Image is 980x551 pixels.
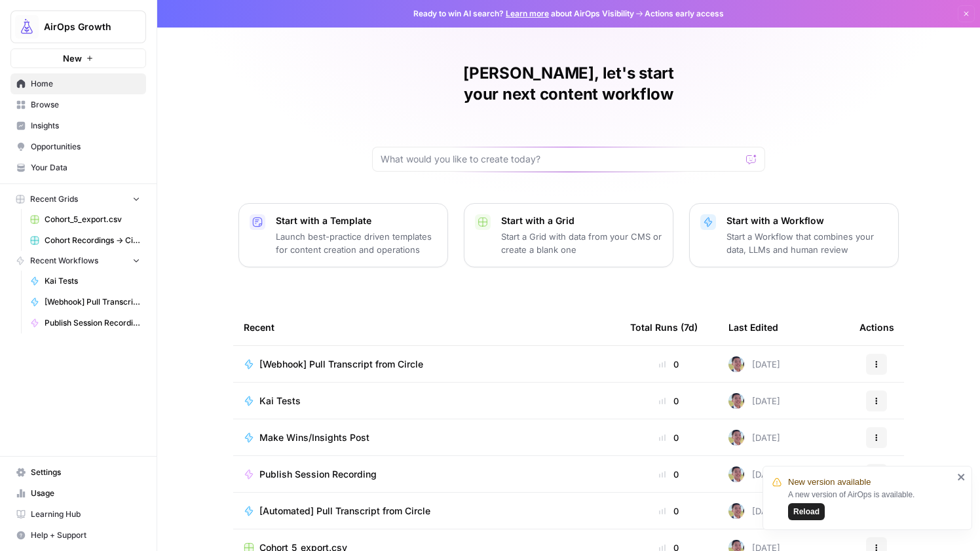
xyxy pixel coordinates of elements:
p: Start with a Workflow [726,214,888,227]
a: Kai Tests [244,394,609,408]
a: Learning Hub [10,504,146,525]
span: Opportunities [31,141,140,153]
span: Usage [31,487,140,499]
p: Launch best-practice driven templates for content creation and operations [276,230,437,256]
a: [Webhook] Pull Transcript from Circle [244,358,609,371]
p: Start with a Grid [501,214,662,227]
button: Start with a TemplateLaunch best-practice driven templates for content creation and operations [238,203,448,267]
span: Kai Tests [45,275,140,287]
div: A new version of AirOps is available. [788,489,953,520]
div: 0 [630,431,707,444]
a: Usage [10,483,146,504]
button: Help + Support [10,525,146,546]
div: 0 [630,394,707,408]
a: Your Data [10,157,146,178]
a: Opportunities [10,136,146,157]
img: 99f2gcj60tl1tjps57nny4cf0tt1 [728,393,744,409]
span: Cohort Recordings -> Circle Automation [45,235,140,246]
a: Make Wins/Insights Post [244,431,609,444]
a: [Automated] Pull Transcript from Circle [244,504,609,518]
div: [DATE] [728,503,780,519]
span: AirOps Growth [44,20,123,33]
span: Home [31,78,140,90]
img: 99f2gcj60tl1tjps57nny4cf0tt1 [728,466,744,482]
span: Kai Tests [259,394,301,408]
p: Start a Workflow that combines your data, LLMs and human review [726,230,888,256]
button: Reload [788,503,825,520]
button: close [957,472,966,482]
button: New [10,48,146,68]
div: 0 [630,504,707,518]
span: Recent Grids [30,193,78,205]
img: AirOps Growth Logo [15,15,39,39]
span: [Automated] Pull Transcript from Circle [259,504,430,518]
span: Cohort_5_export.csv [45,214,140,225]
span: New version available [788,476,871,489]
div: 0 [630,358,707,371]
a: Browse [10,94,146,115]
div: [DATE] [728,430,780,446]
span: Help + Support [31,529,140,541]
img: 99f2gcj60tl1tjps57nny4cf0tt1 [728,503,744,519]
img: 99f2gcj60tl1tjps57nny4cf0tt1 [728,430,744,446]
img: 99f2gcj60tl1tjps57nny4cf0tt1 [728,356,744,372]
div: Last Edited [728,309,778,345]
span: Settings [31,466,140,478]
div: Actions [859,309,894,345]
a: Publish Session Recording [24,313,146,333]
p: Start with a Template [276,214,437,227]
span: Your Data [31,162,140,174]
span: New [63,52,82,65]
span: Insights [31,120,140,132]
span: Publish Session Recording [259,468,377,481]
span: [Webhook] Pull Transcript from Circle [259,358,423,371]
button: Recent Grids [10,189,146,209]
a: [Webhook] Pull Transcript from Circle [24,292,146,313]
div: Total Runs (7d) [630,309,698,345]
a: Settings [10,462,146,483]
span: [Webhook] Pull Transcript from Circle [45,296,140,308]
a: Insights [10,115,146,136]
a: Home [10,73,146,94]
button: Recent Workflows [10,251,146,271]
a: Learn more [506,9,549,18]
h1: [PERSON_NAME], let's start your next content workflow [372,63,765,105]
div: [DATE] [728,356,780,372]
span: Recent Workflows [30,255,98,267]
button: Workspace: AirOps Growth [10,10,146,43]
span: Actions early access [645,8,724,20]
span: Reload [793,506,820,518]
button: Start with a GridStart a Grid with data from your CMS or create a blank one [464,203,673,267]
a: Cohort_5_export.csv [24,209,146,230]
div: Recent [244,309,609,345]
div: [DATE] [728,466,780,482]
span: Ready to win AI search? about AirOps Visibility [413,8,634,20]
p: Start a Grid with data from your CMS or create a blank one [501,230,662,256]
span: Learning Hub [31,508,140,520]
button: Start with a WorkflowStart a Workflow that combines your data, LLMs and human review [689,203,899,267]
input: What would you like to create today? [381,153,741,166]
a: Cohort Recordings -> Circle Automation [24,230,146,251]
span: Browse [31,99,140,111]
a: Publish Session Recording [244,468,609,481]
div: 0 [630,468,707,481]
a: Kai Tests [24,271,146,292]
span: Make Wins/Insights Post [259,431,369,444]
div: [DATE] [728,393,780,409]
span: Publish Session Recording [45,317,140,329]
